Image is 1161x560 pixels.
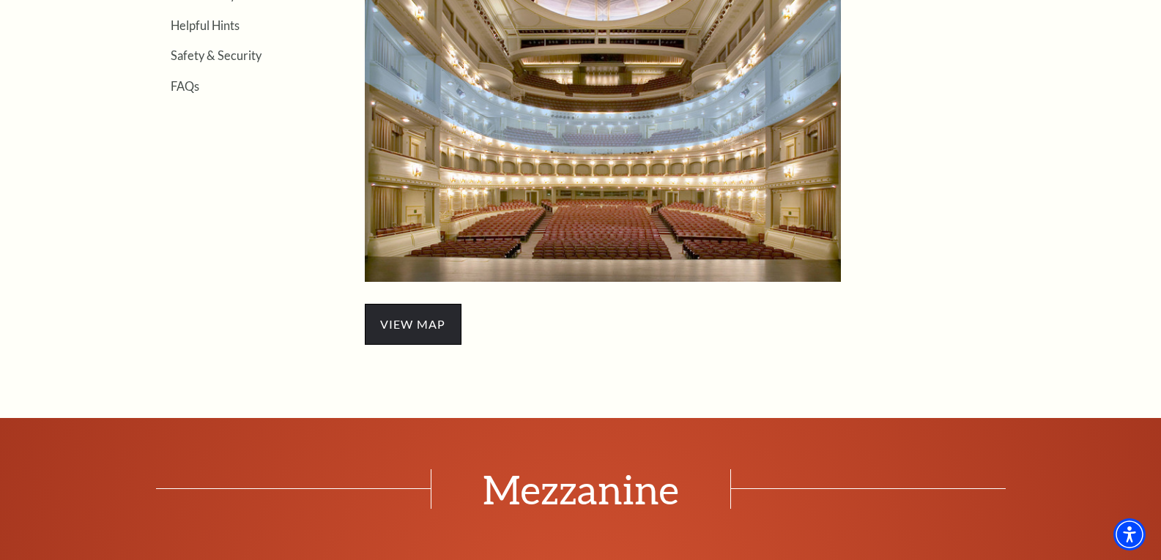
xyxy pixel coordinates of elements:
span: view map [365,304,461,345]
div: Accessibility Menu [1113,518,1146,550]
span: Mezzanine [431,469,731,509]
a: Helpful Hints [171,18,240,32]
a: view map - open in a new tab [365,315,461,332]
a: Mezzanine Seating - open in a new tab [365,122,841,138]
a: FAQs [171,79,199,93]
a: Safety & Security [171,48,261,62]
